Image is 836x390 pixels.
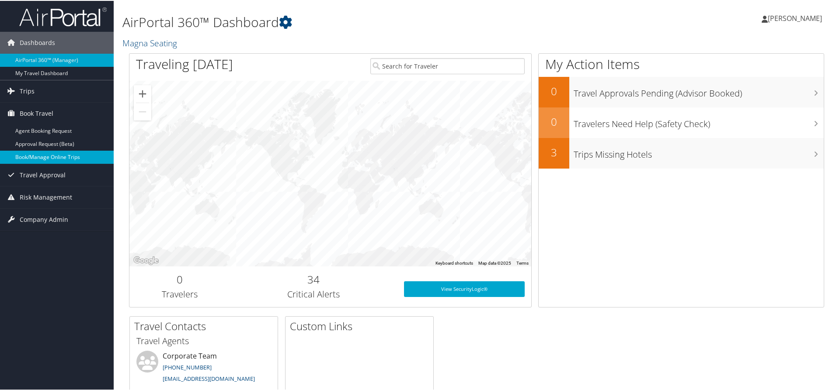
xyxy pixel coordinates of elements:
a: 0Travelers Need Help (Safety Check) [539,107,824,137]
a: [PERSON_NAME] [762,4,831,31]
button: Zoom out [134,102,151,120]
button: Zoom in [134,84,151,102]
span: Travel Approval [20,163,66,185]
h1: Traveling [DATE] [136,54,233,72]
img: Google [132,254,160,266]
a: 3Trips Missing Hotels [539,137,824,168]
span: Book Travel [20,102,53,124]
span: Dashboards [20,31,55,53]
span: Risk Management [20,186,72,207]
h3: Travel Agents [136,334,271,346]
h2: 0 [136,271,223,286]
h2: 34 [237,271,391,286]
li: Corporate Team [132,350,275,386]
h2: Custom Links [290,318,433,333]
input: Search for Traveler [370,57,525,73]
h3: Travelers [136,287,223,300]
h3: Trips Missing Hotels [574,143,824,160]
h3: Critical Alerts [237,287,391,300]
a: Open this area in Google Maps (opens a new window) [132,254,160,266]
h2: 0 [539,83,569,98]
h2: 3 [539,144,569,159]
h2: 0 [539,114,569,128]
a: Terms (opens in new tab) [516,260,529,265]
h2: Travel Contacts [134,318,278,333]
span: Map data ©2025 [478,260,511,265]
a: Magna Seating [122,36,179,48]
a: View SecurityLogic® [404,280,525,296]
a: [EMAIL_ADDRESS][DOMAIN_NAME] [163,374,255,382]
span: Company Admin [20,208,68,230]
h3: Travelers Need Help (Safety Check) [574,113,824,129]
h3: Travel Approvals Pending (Advisor Booked) [574,82,824,99]
span: [PERSON_NAME] [768,13,822,22]
h1: My Action Items [539,54,824,72]
h1: AirPortal 360™ Dashboard [122,12,595,31]
a: [PHONE_NUMBER] [163,362,212,370]
img: airportal-logo.png [19,6,107,26]
a: 0Travel Approvals Pending (Advisor Booked) [539,76,824,107]
span: Trips [20,79,35,101]
button: Keyboard shortcuts [435,259,473,266]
